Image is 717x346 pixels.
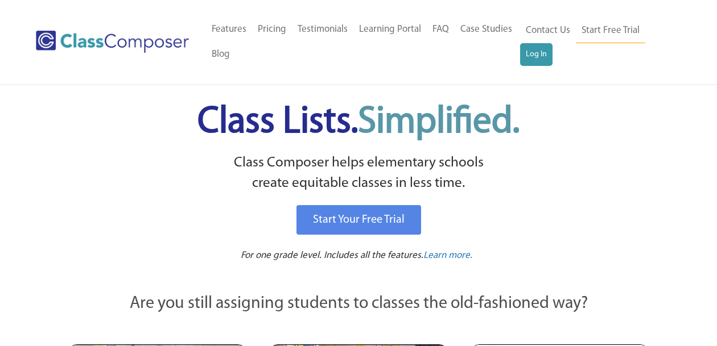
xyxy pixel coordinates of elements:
[576,18,645,44] a: Start Free Trial
[358,104,520,141] span: Simplified.
[296,205,421,235] a: Start Your Free Trial
[68,291,649,316] p: Are you still assigning students to classes the old-fashioned way?
[206,17,252,42] a: Features
[427,17,455,42] a: FAQ
[313,214,405,226] span: Start Your Free Trial
[520,43,553,66] a: Log In
[206,17,520,67] nav: Header Menu
[520,18,673,66] nav: Header Menu
[423,251,472,260] span: Learn more.
[423,249,472,263] a: Learn more.
[455,17,518,42] a: Case Studies
[353,17,427,42] a: Learning Portal
[292,17,353,42] a: Testimonials
[206,42,236,67] a: Blog
[197,104,520,141] span: Class Lists.
[252,17,292,42] a: Pricing
[520,18,576,43] a: Contact Us
[36,31,189,53] img: Class Composer
[67,153,650,194] p: Class Composer helps elementary schools create equitable classes in less time.
[241,251,423,260] span: For one grade level. Includes all the features.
